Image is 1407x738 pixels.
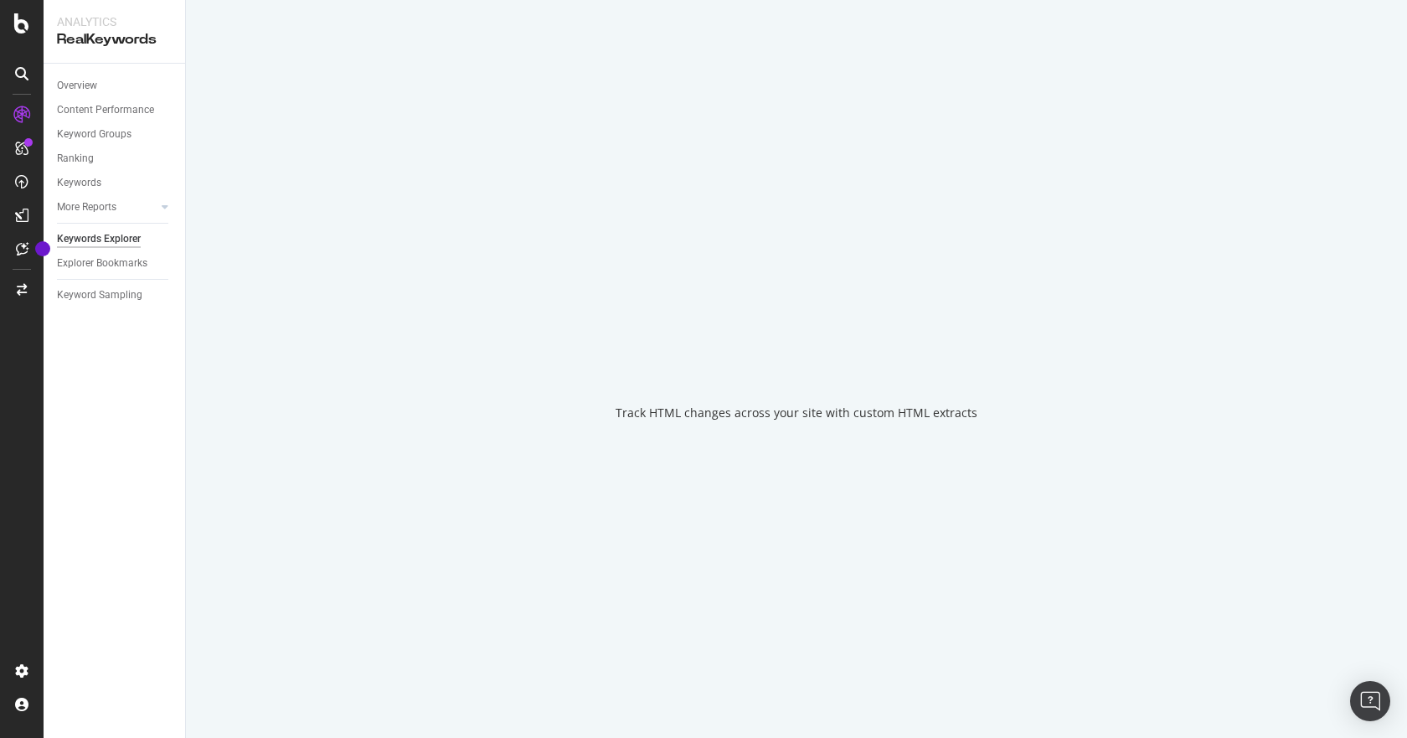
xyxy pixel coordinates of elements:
[57,126,131,143] div: Keyword Groups
[1350,681,1390,721] div: Open Intercom Messenger
[57,199,116,216] div: More Reports
[57,126,173,143] a: Keyword Groups
[57,77,173,95] a: Overview
[616,405,977,421] div: Track HTML changes across your site with custom HTML extracts
[57,30,172,49] div: RealKeywords
[57,230,173,248] a: Keywords Explorer
[35,241,50,256] div: Tooltip anchor
[57,230,141,248] div: Keywords Explorer
[57,13,172,30] div: Analytics
[57,199,157,216] a: More Reports
[57,101,173,119] a: Content Performance
[57,174,101,192] div: Keywords
[57,174,173,192] a: Keywords
[57,150,94,168] div: Ranking
[57,101,154,119] div: Content Performance
[57,150,173,168] a: Ranking
[57,255,147,272] div: Explorer Bookmarks
[57,255,173,272] a: Explorer Bookmarks
[57,286,173,304] a: Keyword Sampling
[57,286,142,304] div: Keyword Sampling
[736,317,857,378] div: animation
[57,77,97,95] div: Overview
